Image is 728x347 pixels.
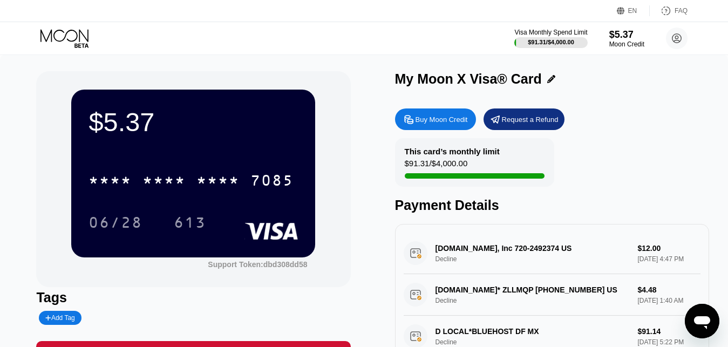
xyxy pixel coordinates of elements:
div: This card’s monthly limit [405,147,500,156]
div: 06/28 [89,215,142,233]
div: 7085 [250,173,294,190]
div: Visa Monthly Spend Limit$91.31/$4,000.00 [514,29,587,48]
div: Visa Monthly Spend Limit [514,29,587,36]
div: $91.31 / $4,000.00 [528,39,574,45]
div: Request a Refund [502,115,559,124]
iframe: Button to launch messaging window [685,304,719,338]
div: Tags [36,290,350,305]
div: Moon Credit [609,40,644,48]
div: FAQ [675,7,688,15]
div: Add Tag [45,314,74,322]
div: Support Token:dbd308dd58 [208,260,307,269]
div: Request a Refund [484,108,564,130]
div: $5.37 [609,29,644,40]
div: $5.37 [89,107,298,137]
div: $5.37Moon Credit [609,29,644,48]
div: EN [617,5,650,16]
div: Support Token: dbd308dd58 [208,260,307,269]
div: 613 [166,209,214,236]
div: Payment Details [395,198,709,213]
div: EN [628,7,637,15]
div: Buy Moon Credit [395,108,476,130]
div: My Moon X Visa® Card [395,71,542,87]
div: Buy Moon Credit [416,115,468,124]
div: FAQ [650,5,688,16]
div: $91.31 / $4,000.00 [405,159,468,173]
div: 06/28 [80,209,151,236]
div: Add Tag [39,311,81,325]
div: 613 [174,215,206,233]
